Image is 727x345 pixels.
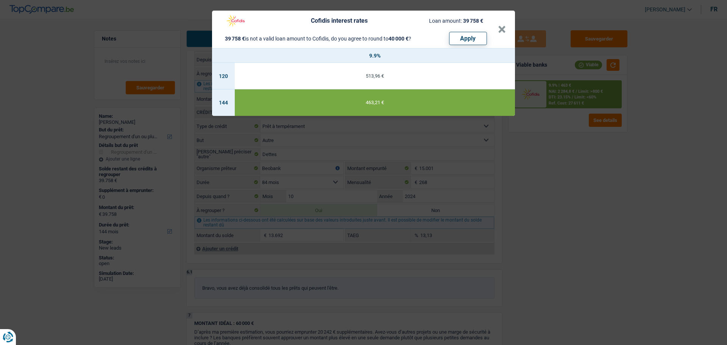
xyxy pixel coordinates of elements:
[225,36,411,41] div: is not a valid loan amount to Cofidis, do you agree to round to ?
[212,63,235,89] td: 120
[221,14,250,28] img: Cofidis
[429,18,462,24] span: Loan amount:
[449,32,487,45] button: Apply
[498,26,506,33] button: ×
[235,73,515,78] div: 513,96 €
[235,48,515,63] th: 9.9%
[388,36,409,42] span: 40 000 €
[235,100,515,105] div: 463,21 €
[212,89,235,116] td: 144
[311,18,368,24] div: Cofidis interest rates
[225,36,245,42] span: 39 758 €
[463,18,483,24] span: 39 758 €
